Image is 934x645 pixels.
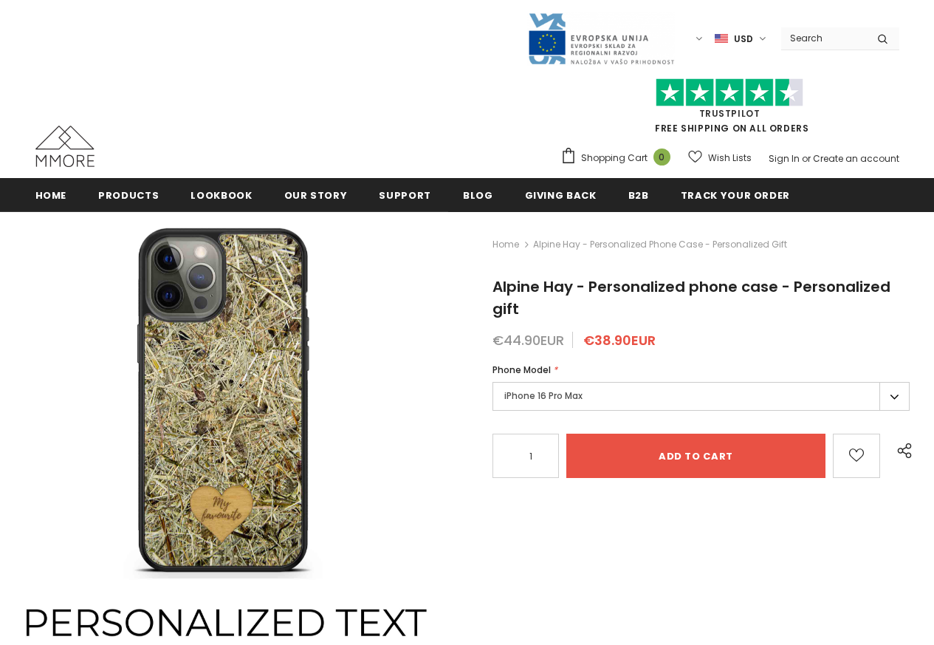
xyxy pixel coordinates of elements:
[628,188,649,202] span: B2B
[35,188,67,202] span: Home
[190,178,252,211] a: Lookbook
[566,434,825,478] input: Add to cart
[699,107,760,120] a: Trustpilot
[583,331,656,349] span: €38.90EUR
[734,32,753,47] span: USD
[35,178,67,211] a: Home
[581,151,648,165] span: Shopping Cart
[653,149,670,165] span: 0
[463,178,493,211] a: Blog
[525,188,597,202] span: Giving back
[628,178,649,211] a: B2B
[708,151,752,165] span: Wish Lists
[463,188,493,202] span: Blog
[190,188,252,202] span: Lookbook
[379,178,431,211] a: support
[560,147,678,169] a: Shopping Cart 0
[656,78,803,107] img: Trust Pilot Stars
[98,188,159,202] span: Products
[492,364,551,376] span: Phone Model
[681,188,790,202] span: Track your order
[802,152,811,165] span: or
[560,85,899,134] span: FREE SHIPPING ON ALL ORDERS
[525,178,597,211] a: Giving back
[813,152,899,165] a: Create an account
[492,382,910,411] label: iPhone 16 Pro Max
[769,152,800,165] a: Sign In
[715,33,728,45] img: USD
[35,126,95,167] img: MMORE Cases
[492,276,890,319] span: Alpine Hay - Personalized phone case - Personalized gift
[527,32,675,44] a: Javni Razpis
[284,178,348,211] a: Our Story
[284,188,348,202] span: Our Story
[492,331,564,349] span: €44.90EUR
[533,236,787,253] span: Alpine Hay - Personalized phone case - Personalized gift
[781,27,866,49] input: Search Site
[492,236,519,253] a: Home
[379,188,431,202] span: support
[527,12,675,66] img: Javni Razpis
[98,178,159,211] a: Products
[681,178,790,211] a: Track your order
[688,145,752,171] a: Wish Lists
